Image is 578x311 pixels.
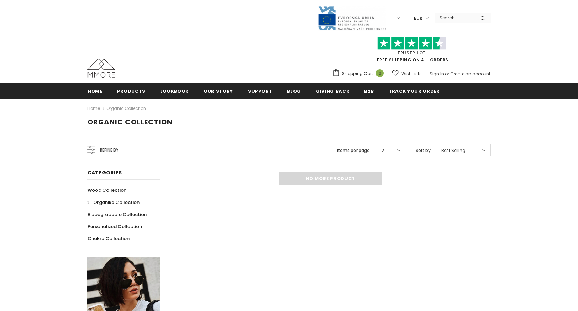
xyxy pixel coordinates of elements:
a: Personalized Collection [87,220,142,232]
a: Wish Lists [392,68,422,80]
a: Create an account [450,71,491,77]
a: Products [117,83,145,99]
a: Wood Collection [87,184,126,196]
span: Home [87,88,102,94]
span: 12 [380,147,384,154]
span: Track your order [389,88,440,94]
span: Biodegradable Collection [87,211,147,218]
label: Items per page [337,147,370,154]
a: Our Story [204,83,233,99]
span: Best Selling [441,147,465,154]
img: MMORE Cases [87,59,115,78]
img: Trust Pilot Stars [377,37,446,50]
span: support [248,88,272,94]
span: Organic Collection [87,117,173,127]
a: Organika Collection [87,196,140,208]
span: Products [117,88,145,94]
a: B2B [364,83,374,99]
img: Javni Razpis [318,6,386,31]
a: Home [87,83,102,99]
span: or [445,71,449,77]
span: Personalized Collection [87,223,142,230]
a: support [248,83,272,99]
a: Organic Collection [106,105,146,111]
a: Trustpilot [397,50,426,56]
span: EUR [414,15,422,22]
span: FREE SHIPPING ON ALL ORDERS [332,40,491,63]
a: Blog [287,83,301,99]
input: Search Site [435,13,475,23]
a: Track your order [389,83,440,99]
span: Wish Lists [401,70,422,77]
span: Organika Collection [93,199,140,206]
span: Blog [287,88,301,94]
span: B2B [364,88,374,94]
span: Categories [87,169,122,176]
a: Giving back [316,83,349,99]
span: Chakra Collection [87,235,130,242]
a: Home [87,104,100,113]
a: Shopping Cart 0 [332,69,387,79]
span: Shopping Cart [342,70,373,77]
span: 0 [376,69,384,77]
a: Javni Razpis [318,15,386,21]
a: Lookbook [160,83,189,99]
span: Refine by [100,146,118,154]
span: Giving back [316,88,349,94]
span: Lookbook [160,88,189,94]
span: Wood Collection [87,187,126,194]
a: Chakra Collection [87,232,130,245]
span: Our Story [204,88,233,94]
label: Sort by [416,147,431,154]
a: Sign In [430,71,444,77]
a: Biodegradable Collection [87,208,147,220]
